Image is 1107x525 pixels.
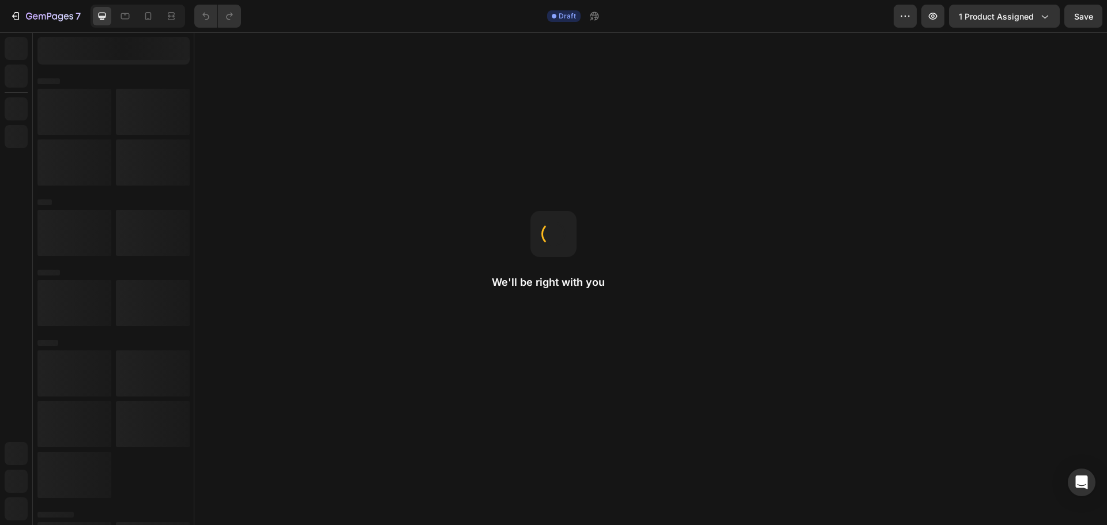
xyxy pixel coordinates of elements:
[1074,12,1093,21] span: Save
[194,5,241,28] div: Undo/Redo
[559,11,576,21] span: Draft
[76,9,81,23] p: 7
[949,5,1060,28] button: 1 product assigned
[492,275,615,289] h2: We'll be right with you
[1068,469,1095,496] div: Open Intercom Messenger
[5,5,86,28] button: 7
[1064,5,1102,28] button: Save
[959,10,1034,22] span: 1 product assigned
